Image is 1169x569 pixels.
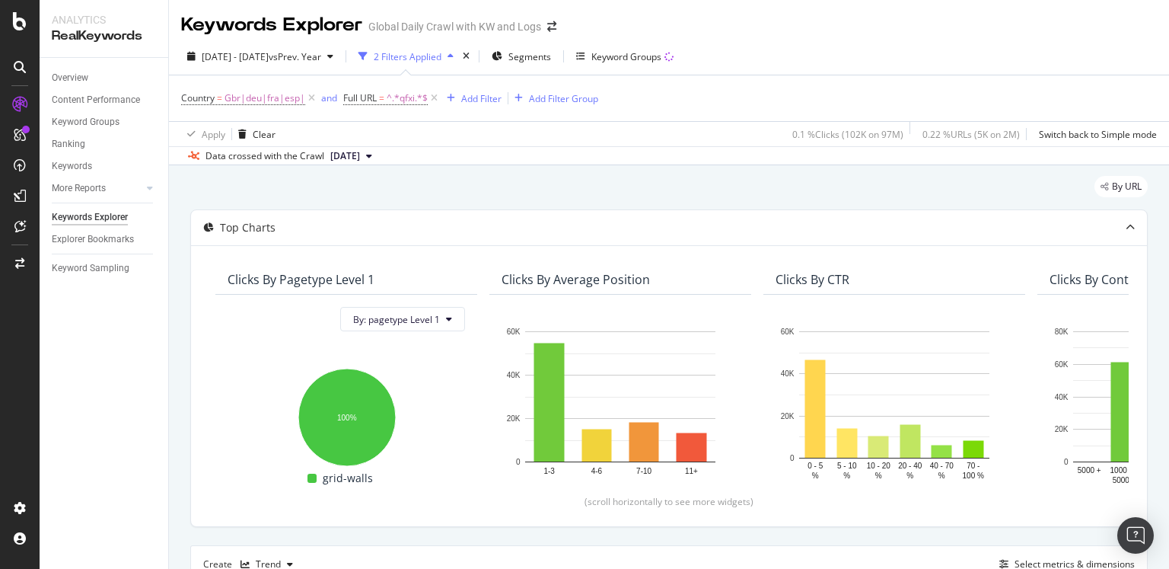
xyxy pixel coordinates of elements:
button: Clear [232,122,276,146]
div: Data crossed with the Crawl [205,149,324,163]
div: Global Daily Crawl with KW and Logs [368,19,541,34]
a: Keywords Explorer [52,209,158,225]
a: Overview [52,70,158,86]
text: 1-3 [543,467,555,475]
button: 2 Filters Applied [352,44,460,69]
text: 60K [781,328,795,336]
text: 20K [507,414,521,423]
div: Apply [202,128,225,141]
text: % [875,472,882,480]
div: 2 Filters Applied [374,50,441,63]
div: Keyword Groups [591,50,661,63]
div: Clicks By CTR [776,272,849,287]
a: Content Performance [52,92,158,108]
span: Country [181,91,215,104]
button: Switch back to Simple mode [1033,122,1157,146]
span: 2025 Jun. 30th [330,149,360,163]
text: 100 % [963,472,984,480]
div: Explorer Bookmarks [52,232,134,248]
span: Segments [508,50,551,63]
a: Explorer Bookmarks [52,232,158,248]
span: By URL [1112,182,1142,191]
button: Apply [181,122,225,146]
div: Add Filter [461,92,502,105]
button: and [321,91,337,105]
span: [DATE] - [DATE] [202,50,269,63]
div: Trend [256,560,281,569]
span: grid-walls [323,469,373,487]
span: Gbr|deu|fra|esp| [225,88,305,109]
div: Clicks By pagetype Level 1 [228,272,374,287]
span: Full URL [343,91,377,104]
div: Ranking [52,136,85,152]
div: 0.22 % URLs ( 5K on 2M ) [922,128,1020,141]
text: 10 - 20 [867,462,891,470]
text: 40 - 70 [930,462,954,470]
text: % [843,472,850,480]
text: 1000 - [1110,466,1132,475]
text: 4-6 [591,467,603,475]
text: 60K [507,328,521,336]
div: Switch back to Simple mode [1039,128,1157,141]
button: Add Filter [441,89,502,107]
button: Segments [486,44,557,69]
div: legacy label [1094,176,1148,197]
div: RealKeywords [52,27,156,45]
div: 0.1 % Clicks ( 102K on 97M ) [792,128,903,141]
div: Top Charts [220,220,276,235]
div: Clicks By Average Position [502,272,650,287]
button: By: pagetype Level 1 [340,307,465,331]
div: and [321,91,337,104]
text: % [938,472,945,480]
span: ^.*qfxi.*$ [387,88,428,109]
div: Overview [52,70,88,86]
svg: A chart. [502,324,739,487]
text: 5 - 10 [837,462,857,470]
div: More Reports [52,181,106,197]
text: 40K [507,371,521,379]
button: [DATE] - [DATE]vsPrev. Year [181,44,339,69]
text: 11+ [685,467,698,475]
div: Keywords [52,158,92,174]
a: More Reports [52,181,142,197]
text: 70 - [967,462,979,470]
div: Keywords Explorer [181,12,362,38]
svg: A chart. [776,324,1013,483]
div: times [460,49,473,64]
text: 80K [1055,328,1069,336]
a: Ranking [52,136,158,152]
text: % [906,472,913,480]
text: 5000 + [1078,466,1101,475]
div: Analytics [52,12,156,27]
button: [DATE] [324,147,378,165]
div: Keywords Explorer [52,209,128,225]
text: 0 [516,458,521,466]
text: 7-10 [636,467,651,475]
text: 60K [1055,360,1069,369]
a: Keyword Sampling [52,261,158,277]
button: Add Filter Group [508,89,598,107]
text: 100% [337,414,357,422]
div: Keyword Sampling [52,261,129,277]
text: 0 - 5 [807,462,823,470]
div: arrow-right-arrow-left [547,21,556,32]
text: 20 - 40 [898,462,922,470]
a: Keyword Groups [52,114,158,130]
a: Keywords [52,158,158,174]
div: Clear [253,128,276,141]
text: 40K [1055,393,1069,401]
span: = [217,91,222,104]
text: 40K [781,370,795,379]
div: Open Intercom Messenger [1117,517,1154,554]
span: By: pagetype Level 1 [353,313,440,326]
div: (scroll horizontally to see more widgets) [209,495,1129,508]
span: = [379,91,384,104]
text: 0 [1064,458,1069,466]
div: Content Performance [52,92,140,108]
svg: A chart. [228,360,465,469]
text: % [812,472,819,480]
div: Add Filter Group [529,92,598,105]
